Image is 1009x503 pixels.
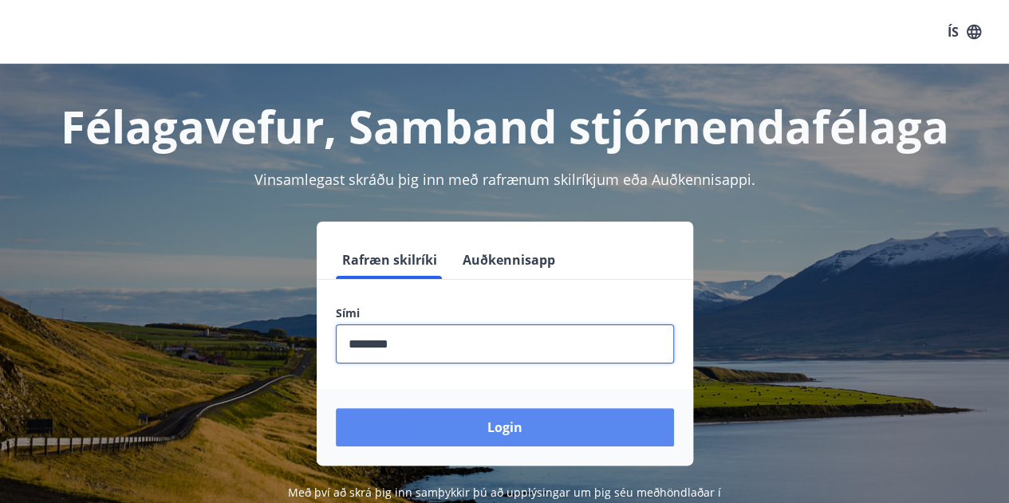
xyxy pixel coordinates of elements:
[336,241,443,279] button: Rafræn skilríki
[336,305,674,321] label: Sími
[939,18,990,46] button: ÍS
[19,96,990,156] h1: Félagavefur, Samband stjórnendafélaga
[456,241,562,279] button: Auðkennisapp
[254,170,755,189] span: Vinsamlegast skráðu þig inn með rafrænum skilríkjum eða Auðkennisappi.
[336,408,674,446] button: Login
